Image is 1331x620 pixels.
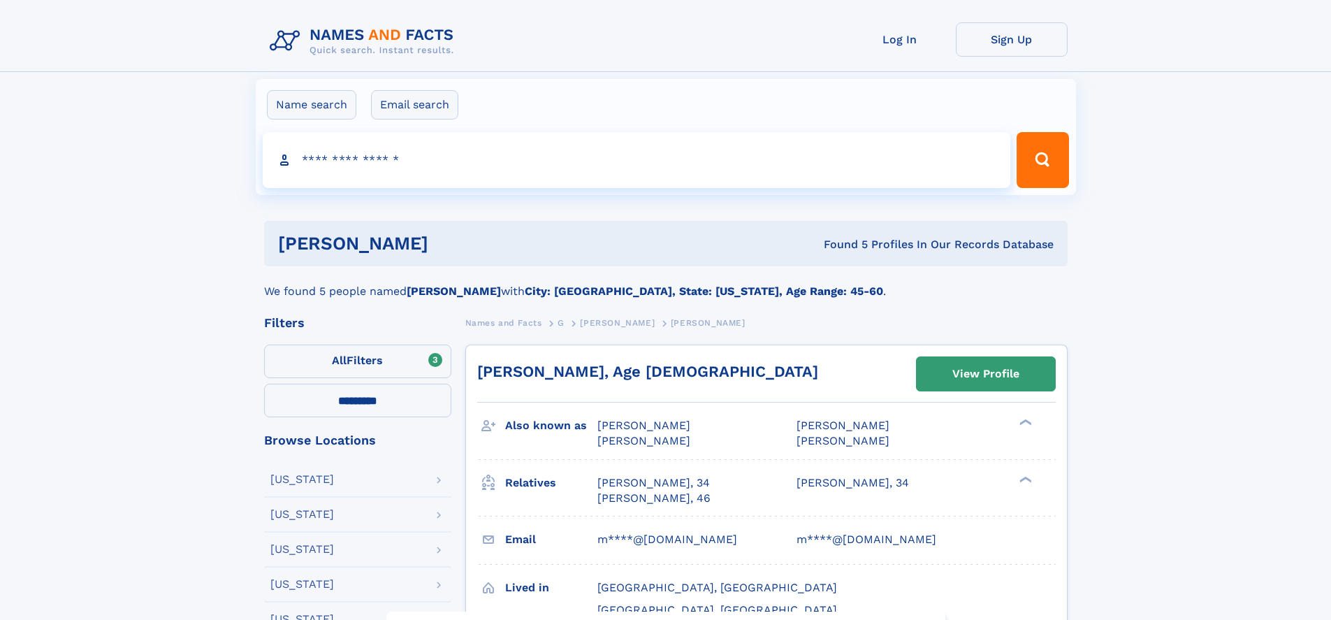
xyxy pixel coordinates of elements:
a: [PERSON_NAME], 46 [597,491,711,506]
div: Filters [264,317,451,329]
span: [PERSON_NAME] [580,318,655,328]
div: ❯ [1016,475,1033,484]
span: All [332,354,347,367]
span: [PERSON_NAME] [797,434,889,447]
h1: [PERSON_NAME] [278,235,626,252]
a: Log In [844,22,956,57]
span: [PERSON_NAME] [671,318,745,328]
span: [GEOGRAPHIC_DATA], [GEOGRAPHIC_DATA] [597,603,837,617]
span: G [558,318,565,328]
div: [US_STATE] [270,509,334,520]
span: [PERSON_NAME] [597,419,690,432]
h3: Relatives [505,471,597,495]
div: [US_STATE] [270,544,334,555]
label: Email search [371,90,458,120]
h3: Also known as [505,414,597,438]
div: Browse Locations [264,434,451,447]
div: We found 5 people named with . [264,266,1068,300]
span: [PERSON_NAME] [597,434,690,447]
div: View Profile [952,358,1019,390]
button: Search Button [1017,132,1068,188]
a: View Profile [917,357,1055,391]
div: [US_STATE] [270,579,334,590]
h3: Lived in [505,576,597,600]
label: Filters [264,345,451,378]
h3: Email [505,528,597,551]
a: Names and Facts [465,314,542,331]
span: [GEOGRAPHIC_DATA], [GEOGRAPHIC_DATA] [597,581,837,594]
div: [US_STATE] [270,474,334,485]
a: G [558,314,565,331]
label: Name search [267,90,356,120]
input: search input [263,132,1011,188]
a: [PERSON_NAME], Age [DEMOGRAPHIC_DATA] [477,363,818,380]
a: [PERSON_NAME], 34 [797,475,909,491]
div: ❯ [1016,418,1033,427]
b: City: [GEOGRAPHIC_DATA], State: [US_STATE], Age Range: 45-60 [525,284,883,298]
span: [PERSON_NAME] [797,419,889,432]
a: [PERSON_NAME], 34 [597,475,710,491]
img: Logo Names and Facts [264,22,465,60]
b: [PERSON_NAME] [407,284,501,298]
a: [PERSON_NAME] [580,314,655,331]
a: Sign Up [956,22,1068,57]
div: Found 5 Profiles In Our Records Database [626,237,1054,252]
